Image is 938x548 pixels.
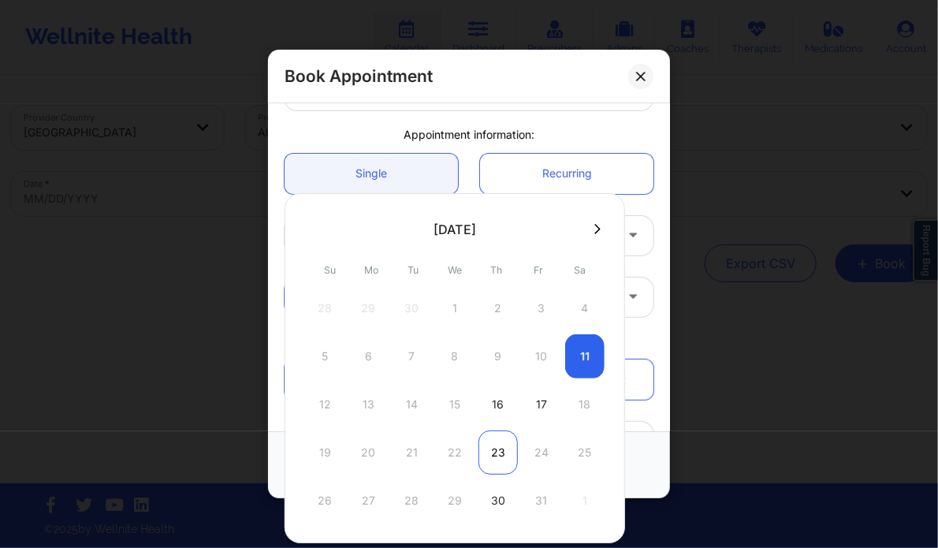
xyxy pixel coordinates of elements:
[491,264,503,276] abbr: Thursday
[575,264,586,276] abbr: Saturday
[274,127,664,143] div: Appointment information:
[434,222,476,237] div: [DATE]
[478,431,518,475] div: Thu Oct 23 2025
[522,382,561,427] div: Fri Oct 17 2025
[534,264,543,276] abbr: Friday
[364,264,378,276] abbr: Monday
[285,154,458,194] a: Single
[480,154,653,194] a: Recurring
[408,264,419,276] abbr: Tuesday
[324,264,336,276] abbr: Sunday
[448,264,462,276] abbr: Wednesday
[478,382,518,427] div: Thu Oct 16 2025
[478,479,518,523] div: Thu Oct 30 2025
[274,334,664,349] div: Patient information:
[285,65,433,87] h2: Book Appointment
